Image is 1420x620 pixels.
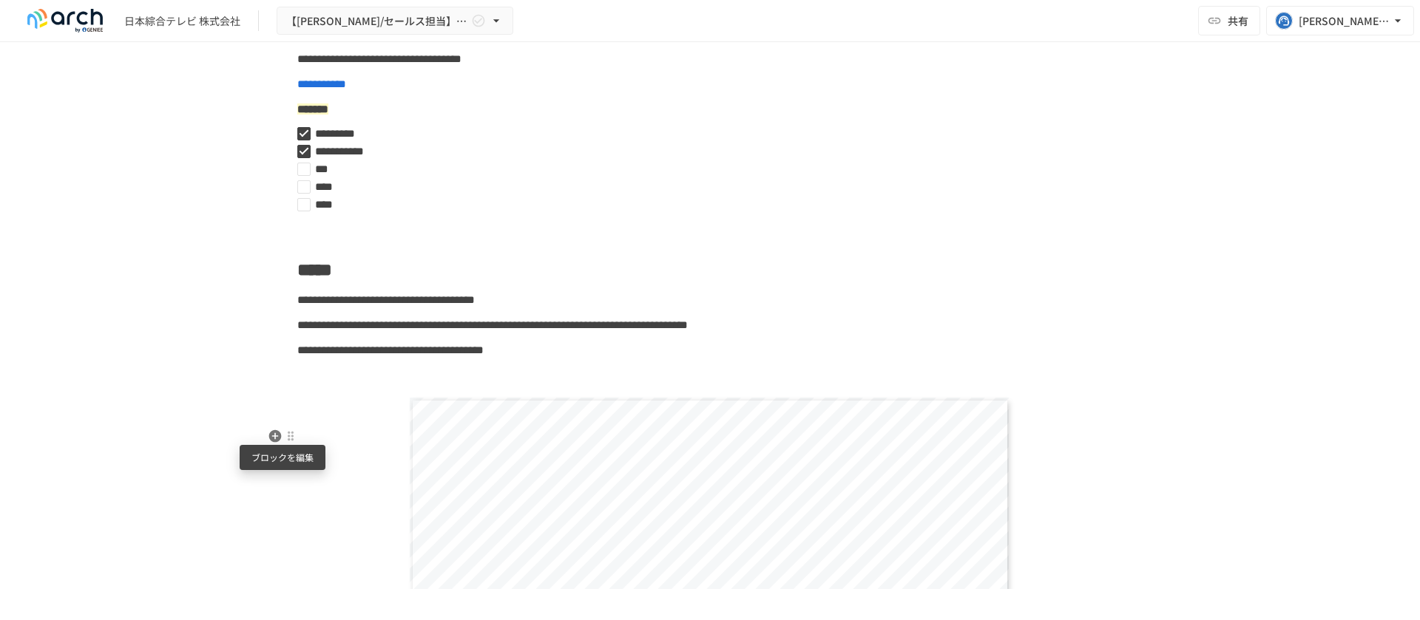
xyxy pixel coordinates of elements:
img: logo-default@2x-9cf2c760.svg [18,9,112,33]
div: ブロックを編集 [240,445,325,470]
div: 日本綜合テレビ 株式会社 [124,13,240,29]
span: 共有 [1228,13,1248,29]
button: [PERSON_NAME][EMAIL_ADDRESS][DOMAIN_NAME] [1266,6,1414,35]
button: 共有 [1198,6,1260,35]
div: [PERSON_NAME][EMAIL_ADDRESS][DOMAIN_NAME] [1299,12,1390,30]
button: 【[PERSON_NAME]/セールス担当】日本綜合テレビ 株式会社様_初期設定サポート [277,7,513,35]
span: 【[PERSON_NAME]/セールス担当】日本綜合テレビ 株式会社様_初期設定サポート [286,12,468,30]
